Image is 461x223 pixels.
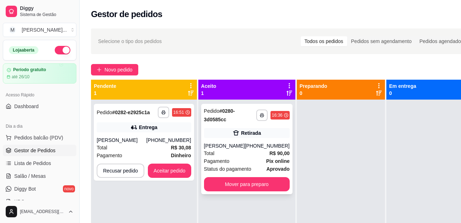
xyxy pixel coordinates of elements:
div: 16:51 [173,110,184,115]
button: Alterar Status [55,46,70,54]
h2: Gestor de pedidos [91,9,162,20]
p: Aceito [201,83,216,90]
p: 1 [94,90,116,97]
div: 16:36 [272,112,283,118]
p: 1 [201,90,216,97]
span: Lista de Pedidos [14,160,51,167]
a: Diggy Botnovo [3,183,76,195]
div: Entrega [139,124,157,131]
a: KDS [3,196,76,207]
span: Status do pagamento [204,165,251,173]
span: M [9,26,16,33]
button: Pedidos balcão (PDV) [3,132,76,143]
div: Loja aberta [9,46,38,54]
div: [PERSON_NAME] [97,137,146,144]
div: Acesso Rápido [3,89,76,101]
p: 0 [300,90,327,97]
button: [EMAIL_ADDRESS][DOMAIN_NAME] [3,203,76,220]
span: Diggy [20,5,74,12]
strong: Pix online [266,158,290,164]
strong: R$ 30,08 [171,145,191,150]
strong: # 0282-e2925c1a [112,110,150,115]
a: Gestor de Pedidos [3,145,76,156]
div: Pedidos sem agendamento [347,36,416,46]
span: Pedidos balcão (PDV) [14,134,63,141]
span: Novo pedido [104,66,133,74]
button: Aceitar pedido [148,164,191,178]
p: Preparando [300,83,327,90]
div: [PHONE_NUMBER] [146,137,191,144]
span: Pedido [204,108,220,114]
a: Dashboard [3,101,76,112]
span: Gestor de Pedidos [14,147,55,154]
span: Diggy Bot [14,185,36,192]
span: Sistema de Gestão [20,12,74,17]
span: [EMAIL_ADDRESS][DOMAIN_NAME] [20,209,65,214]
div: Retirada [241,129,261,137]
span: Pagamento [97,152,122,159]
span: KDS [14,198,25,205]
span: Pedido [97,110,112,115]
span: Total [204,149,215,157]
a: Salão / Mesas [3,170,76,182]
button: Novo pedido [91,64,138,75]
strong: aprovado [266,166,289,172]
p: 0 [389,90,416,97]
div: [PHONE_NUMBER] [245,142,290,149]
a: Período gratuitoaté 26/10 [3,63,76,84]
span: plus [97,67,102,72]
article: até 26/10 [12,74,30,80]
span: Pagamento [204,157,230,165]
span: Dashboard [14,103,39,110]
button: Mover para preparo [204,177,290,191]
div: [PERSON_NAME] ... [22,26,67,33]
strong: # 0280-3d0585cc [204,108,235,122]
button: Recusar pedido [97,164,144,178]
a: Lista de Pedidos [3,158,76,169]
div: [PERSON_NAME] [204,142,245,149]
strong: R$ 90,00 [269,150,290,156]
span: Total [97,144,107,152]
span: Selecione o tipo dos pedidos [98,37,162,45]
p: Pendente [94,83,116,90]
div: Dia a dia [3,121,76,132]
strong: Dinheiro [171,153,191,158]
article: Período gratuito [13,67,46,73]
a: DiggySistema de Gestão [3,3,76,20]
div: Todos os pedidos [301,36,347,46]
span: Salão / Mesas [14,172,46,180]
p: Em entrega [389,83,416,90]
button: Select a team [3,23,76,37]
